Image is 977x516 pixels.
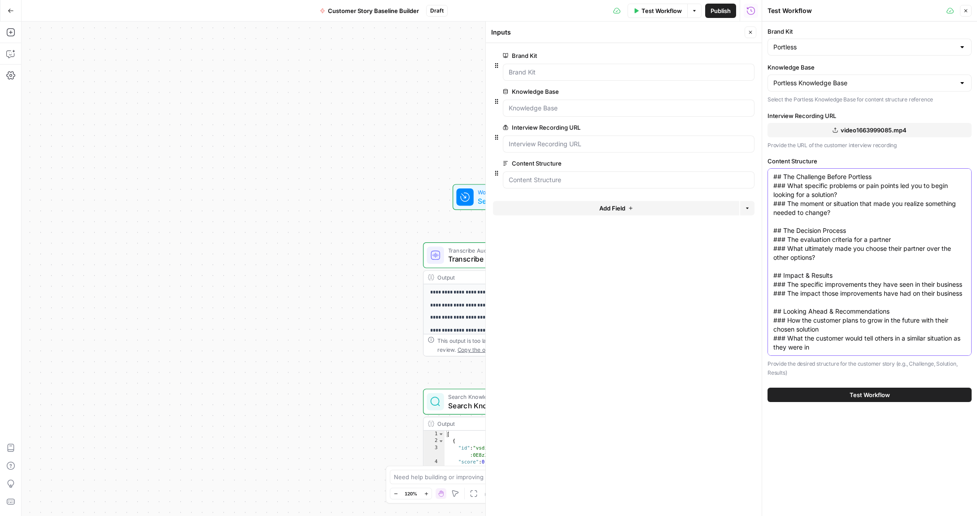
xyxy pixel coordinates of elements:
label: Content Structure [503,159,704,168]
input: Knowledge Base [509,104,749,113]
div: Transcribe Audio · Deepgram Whisper LargeTranscribe InterviewStep 1Output**** **** **** **** ****... [423,242,590,356]
div: Search Knowledge BaseSearch Knowledge BaseStep 2Output[ { "id":"vsdid:3368318:rid :0E8z3E4jeXQfc7... [423,389,590,503]
span: Search Knowledge Base [448,400,560,411]
label: Interview Recording URL [503,123,704,132]
label: Brand Kit [768,27,972,36]
div: Inputs [491,28,742,37]
span: Customer Story Baseline Builder [328,6,419,15]
span: Set Inputs [478,196,531,206]
div: This output is too large & has been abbreviated for review. to view the full content. [437,337,585,354]
input: Portless [773,43,955,52]
div: WorkflowSet InputsInputs [423,184,590,210]
span: Add Field [599,204,625,213]
span: Transcribe Interview [448,254,561,264]
input: Portless Knowledge Base [773,79,955,87]
button: Customer Story Baseline Builder [314,4,424,18]
p: Provide the desired structure for the customer story (e.g., Challenge, Solution, Results) [768,359,972,377]
span: 120% [405,490,417,497]
div: 1 [423,431,445,438]
button: Test Workflow [768,388,972,402]
span: Toggle code folding, rows 1 through 7 [438,431,444,438]
button: video1663999085.mp4 [768,123,972,137]
div: Output [437,420,560,428]
span: Transcribe Audio · Deepgram Whisper Large [448,246,561,254]
span: Publish [711,6,731,15]
input: Content Structure [509,175,749,184]
input: Brand Kit [509,68,749,77]
span: Toggle code folding, rows 2 through 6 [438,438,444,445]
p: Provide the URL of the customer interview recording [768,141,972,150]
button: Test Workflow [628,4,687,18]
div: 2 [423,438,445,445]
label: Content Structure [768,157,972,166]
span: Test Workflow [850,390,890,399]
span: Workflow [478,188,531,197]
span: Draft [430,7,444,15]
input: Interview Recording URL [509,140,749,149]
span: Copy the output [458,346,498,353]
span: Search Knowledge Base [448,393,560,401]
div: Output [437,273,560,281]
label: Knowledge Base [768,63,972,72]
textarea: ## Background & Context ### About the customer ### The customers founding story ### What the cust... [773,127,966,352]
button: Add Field [493,201,739,215]
span: Test Workflow [641,6,682,15]
p: Select the Portless Knowledge Base for content structure reference [768,95,972,104]
label: Interview Recording URL [768,111,972,120]
label: Brand Kit [503,51,704,60]
div: 3 [423,445,445,459]
span: video1663999085.mp4 [841,126,907,135]
button: Publish [705,4,736,18]
div: 4 [423,459,445,466]
label: Knowledge Base [503,87,704,96]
